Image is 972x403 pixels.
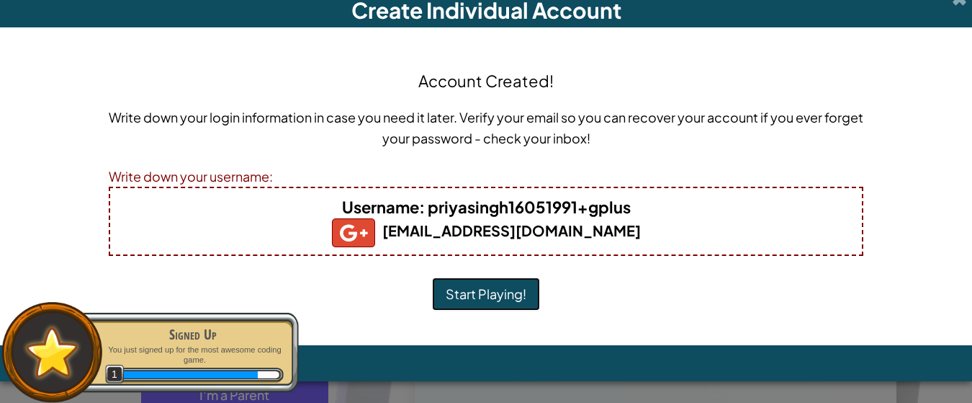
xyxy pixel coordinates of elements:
b: [EMAIL_ADDRESS][DOMAIN_NAME] [332,221,641,239]
button: Start Playing! [432,278,540,311]
p: Write down your login information in case you need it later. Verify your email so you can recover... [109,107,863,149]
div: Signed Up [102,324,284,345]
span: 1 [105,365,125,384]
p: You just signed up for the most awesome coding game. [102,345,284,366]
img: gplus_small.png [332,218,375,247]
h4: Account Created! [418,69,554,92]
span: Username [342,197,419,217]
b: : priyasingh16051991+gplus [342,197,631,217]
div: Write down your username: [109,166,863,187]
img: default.png [19,320,85,384]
